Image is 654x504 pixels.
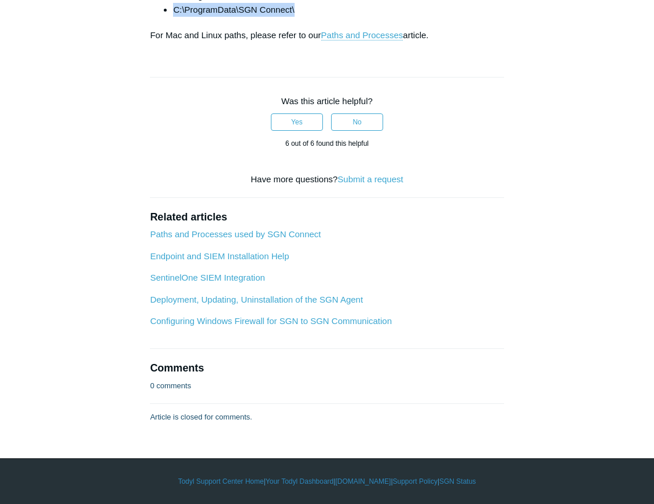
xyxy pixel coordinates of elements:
p: Article is closed for comments. [150,411,252,423]
p: For Mac and Linux paths, please refer to our article. [150,28,504,42]
a: Paths and Processes used by SGN Connect [150,229,321,239]
a: Todyl Support Center Home [178,476,264,487]
a: SentinelOne SIEM Integration [150,273,264,282]
span: 6 out of 6 found this helpful [285,139,369,148]
a: SGN Status [439,476,476,487]
h2: Related articles [150,209,504,225]
a: Endpoint and SIEM Installation Help [150,251,289,261]
h2: Comments [150,360,504,376]
span: Was this article helpful? [281,96,373,106]
li: C:\ProgramData\SGN Connect\ [173,3,504,17]
a: Submit a request [337,174,403,184]
a: Your Todyl Dashboard [266,476,333,487]
a: Support Policy [393,476,438,487]
div: Have more questions? [150,173,504,186]
a: [DOMAIN_NAME] [335,476,391,487]
a: Configuring Windows Firewall for SGN to SGN Communication [150,316,392,326]
a: Paths and Processes [321,30,403,41]
p: 0 comments [150,380,191,392]
a: Deployment, Updating, Uninstallation of the SGN Agent [150,295,363,304]
button: This article was helpful [271,113,323,131]
button: This article was not helpful [331,113,383,131]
